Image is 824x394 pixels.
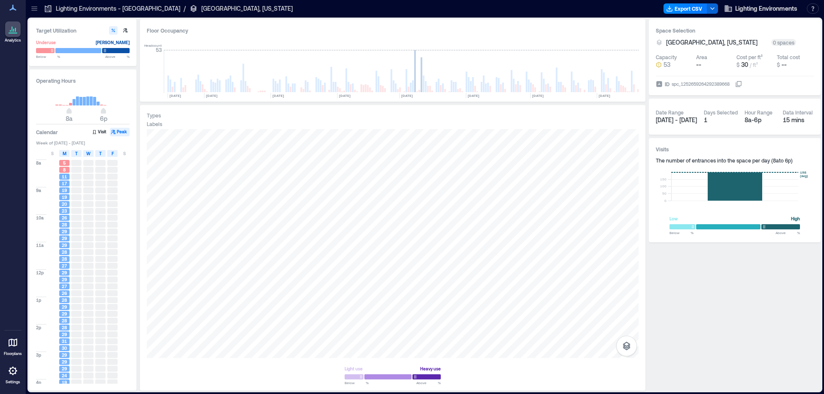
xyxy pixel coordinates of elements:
[63,160,66,166] span: 5
[63,167,66,173] span: 8
[36,297,41,303] span: 1p
[75,150,78,157] span: T
[704,116,738,124] div: 1
[6,379,20,385] p: Settings
[112,150,114,157] span: F
[62,304,67,310] span: 29
[62,235,67,241] span: 29
[62,208,67,214] span: 23
[669,214,678,223] div: Low
[36,160,41,166] span: 8a
[147,26,639,35] div: Floor Occupancy
[665,80,669,88] span: ID
[656,116,697,123] span: [DATE] - [DATE]
[66,115,73,122] span: 8a
[663,3,707,14] button: Export CSV
[736,60,773,69] button: $ 30 / ft²
[736,54,763,60] div: Cost per ft²
[656,109,684,116] div: Date Range
[660,177,666,181] tspan: 150
[91,128,109,136] button: Visit
[696,61,701,68] span: --
[4,351,22,356] p: Floorplans
[62,215,67,221] span: 26
[777,54,800,60] div: Total cost
[36,187,41,193] span: 9a
[736,62,739,68] span: $
[36,270,44,276] span: 12p
[63,150,67,157] span: M
[62,222,67,228] span: 28
[741,61,748,68] span: 30
[123,150,126,157] span: S
[62,352,67,358] span: 29
[745,116,776,124] div: 8a - 6p
[86,150,91,157] span: W
[36,26,130,35] h3: Target Utilization
[36,54,60,59] span: Below %
[660,184,666,188] tspan: 100
[62,174,67,180] span: 11
[36,352,41,358] span: 3p
[420,364,441,373] div: Heavy use
[62,256,67,262] span: 28
[62,180,67,186] span: 17
[99,150,102,157] span: T
[783,116,814,124] div: 15 mins
[62,277,67,283] span: 29
[666,38,768,47] button: [GEOGRAPHIC_DATA], [US_STATE]
[62,318,67,324] span: 28
[62,359,67,365] span: 29
[184,4,186,13] p: /
[735,4,797,13] span: Lighting Environments
[100,115,107,122] span: 6p
[62,325,67,331] span: 28
[36,38,56,47] div: Underuse
[62,270,67,276] span: 29
[777,62,780,68] span: $
[36,215,44,221] span: 10a
[36,379,41,385] span: 4p
[721,2,800,15] button: Lighting Environments
[51,150,54,157] span: S
[62,229,67,235] span: 29
[201,4,293,13] p: [GEOGRAPHIC_DATA], [US_STATE]
[656,157,814,164] div: The number of entrances into the space per day ( 8a to 6p )
[62,297,67,303] span: 28
[273,93,284,98] text: [DATE]
[62,331,67,337] span: 29
[36,242,44,248] span: 11a
[662,191,666,195] tspan: 50
[62,249,67,255] span: 28
[62,187,67,193] span: 19
[345,364,363,373] div: Light use
[750,62,758,68] span: / ft²
[783,109,813,116] div: Data Interval
[532,93,544,98] text: [DATE]
[56,4,180,13] p: Lighting Environments - [GEOGRAPHIC_DATA]
[1,332,24,359] a: Floorplans
[206,93,218,98] text: [DATE]
[599,93,610,98] text: [DATE]
[96,38,130,47] div: [PERSON_NAME]
[468,93,479,98] text: [DATE]
[669,230,694,235] span: Below %
[62,345,67,351] span: 30
[656,26,814,35] h3: Space Selection
[62,311,67,317] span: 29
[666,38,757,47] span: [GEOGRAPHIC_DATA], [US_STATE]
[656,54,677,60] div: Capacity
[62,338,67,344] span: 31
[105,54,130,59] span: Above %
[36,140,130,146] span: Week of [DATE] - [DATE]
[401,93,413,98] text: [DATE]
[62,201,67,207] span: 20
[745,109,772,116] div: Hour Range
[147,112,161,119] div: Types
[62,263,67,269] span: 27
[62,379,67,385] span: 19
[345,380,369,385] span: Below %
[36,128,58,136] h3: Calendar
[776,230,800,235] span: Above %
[671,80,730,88] div: spc_1252659264292389668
